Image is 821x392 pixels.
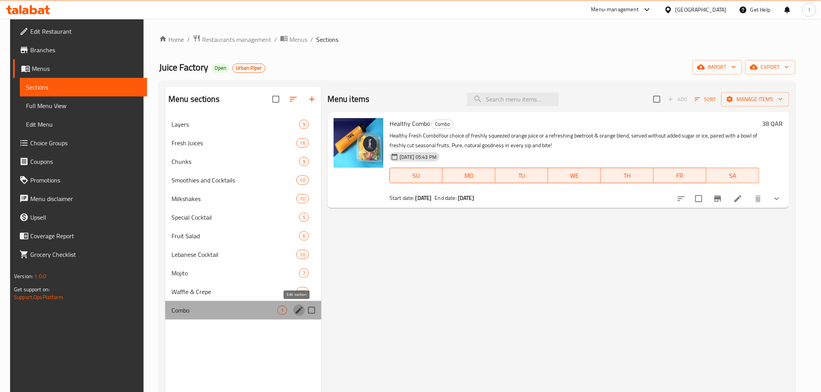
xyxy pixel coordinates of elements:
span: Manage items [727,95,783,104]
button: SA [707,168,759,183]
span: 10 [297,251,308,258]
span: Special Cocktail [171,213,299,222]
button: Branch-specific-item [708,189,727,208]
button: MO [443,168,495,183]
div: items [296,138,309,148]
span: Urban Piper [233,65,265,71]
span: 16 [297,139,308,147]
span: 6 [300,232,308,240]
button: TH [601,168,654,183]
button: Manage items [721,92,789,107]
button: TU [495,168,548,183]
span: 5 [300,214,308,221]
span: Sections [316,35,338,44]
li: / [187,35,190,44]
span: export [752,62,789,72]
button: edit [293,304,305,316]
b: [DATE] [416,193,432,203]
a: Home [159,35,184,44]
div: Fresh Juices16 [165,134,321,152]
button: delete [749,189,767,208]
span: Add item [665,93,690,105]
img: Healthy Combo [334,118,383,168]
div: items [296,194,309,203]
div: items [299,120,309,129]
span: Edit Restaurant [30,27,141,36]
a: Menus [280,34,307,45]
div: Menu-management [591,5,639,14]
span: Version: [14,271,33,281]
span: SA [710,170,756,181]
h2: Menu items [327,93,370,105]
span: Open [211,65,229,71]
span: Menus [32,64,141,73]
div: items [296,175,309,185]
span: MO [446,170,492,181]
button: sort-choices [672,189,691,208]
span: TH [604,170,651,181]
nav: Menu sections [165,112,321,323]
a: Support.OpsPlatform [14,292,63,302]
span: Mojito [171,268,299,278]
a: Restaurants management [193,34,271,45]
div: Chunks9 [165,152,321,171]
div: Layers9 [165,115,321,134]
button: import [693,60,742,74]
button: SU [390,168,443,183]
span: Branches [30,45,141,55]
a: Menus [13,59,147,78]
span: Grocery Checklist [30,250,141,259]
span: Menus [289,35,307,44]
a: Sections [20,78,147,96]
span: Coupons [30,157,141,166]
span: 10 [297,195,308,203]
span: Select to update [691,191,707,207]
p: Healthy Fresh ComboYour choice of freshly squeezed orange juice or a refreshing beetroot & orange... [390,131,759,150]
span: Restaurants management [202,35,271,44]
div: Lebanese Cocktail10 [165,245,321,264]
div: items [299,157,309,166]
h6: 38 QAR [762,118,783,129]
a: Branches [13,41,147,59]
span: I [809,5,810,14]
span: Sections [26,83,141,92]
button: WE [548,168,601,183]
span: WE [551,170,598,181]
span: Healthy Combo [390,118,430,129]
div: [GEOGRAPHIC_DATA] [676,5,727,14]
span: Fruit Salad [171,231,299,241]
div: Open [211,64,229,73]
span: 9 [300,158,308,165]
button: export [745,60,795,74]
div: Milkshakes10 [165,189,321,208]
a: Coupons [13,152,147,171]
span: Milkshakes [171,194,296,203]
a: Grocery Checklist [13,245,147,264]
span: Get support on: [14,284,50,294]
div: items [277,306,287,315]
span: Full Menu View [26,101,141,110]
span: Chunks [171,157,299,166]
a: Coverage Report [13,227,147,245]
span: Combo [432,120,453,129]
button: FR [654,168,707,183]
div: Fresh Juices [171,138,296,148]
span: Start date: [390,193,414,203]
input: search [467,93,559,106]
span: 10 [297,288,308,296]
a: Edit Restaurant [13,22,147,41]
li: / [274,35,277,44]
span: import [699,62,736,72]
div: Mojito7 [165,264,321,282]
span: Sort sections [284,90,303,108]
span: Sort [695,95,716,104]
b: [DATE] [458,193,474,203]
span: Combo [171,306,277,315]
span: Layers [171,120,299,129]
a: Full Menu View [20,96,147,115]
svg: Show Choices [772,194,781,203]
span: Promotions [30,175,141,185]
span: End date: [435,193,457,203]
span: 10 [297,177,308,184]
